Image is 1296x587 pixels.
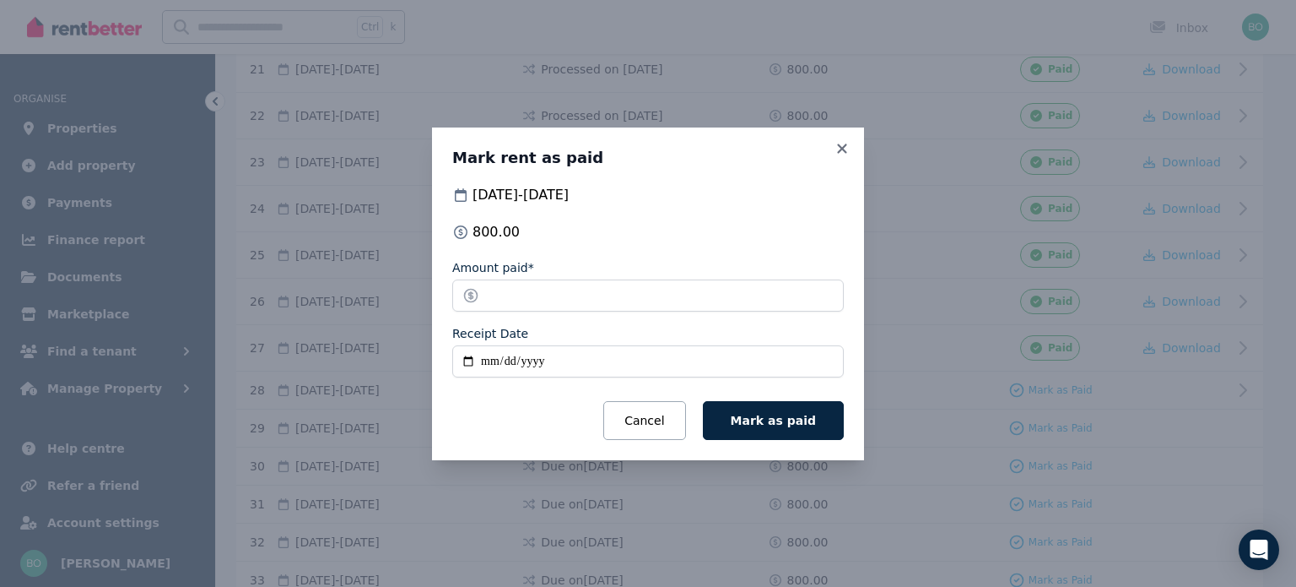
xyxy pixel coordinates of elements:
[472,185,569,205] span: [DATE] - [DATE]
[452,259,534,276] label: Amount paid*
[1239,530,1279,570] div: Open Intercom Messenger
[452,148,844,168] h3: Mark rent as paid
[731,414,816,427] span: Mark as paid
[603,401,685,440] button: Cancel
[452,325,528,342] label: Receipt Date
[472,222,520,242] span: 800.00
[703,401,844,440] button: Mark as paid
